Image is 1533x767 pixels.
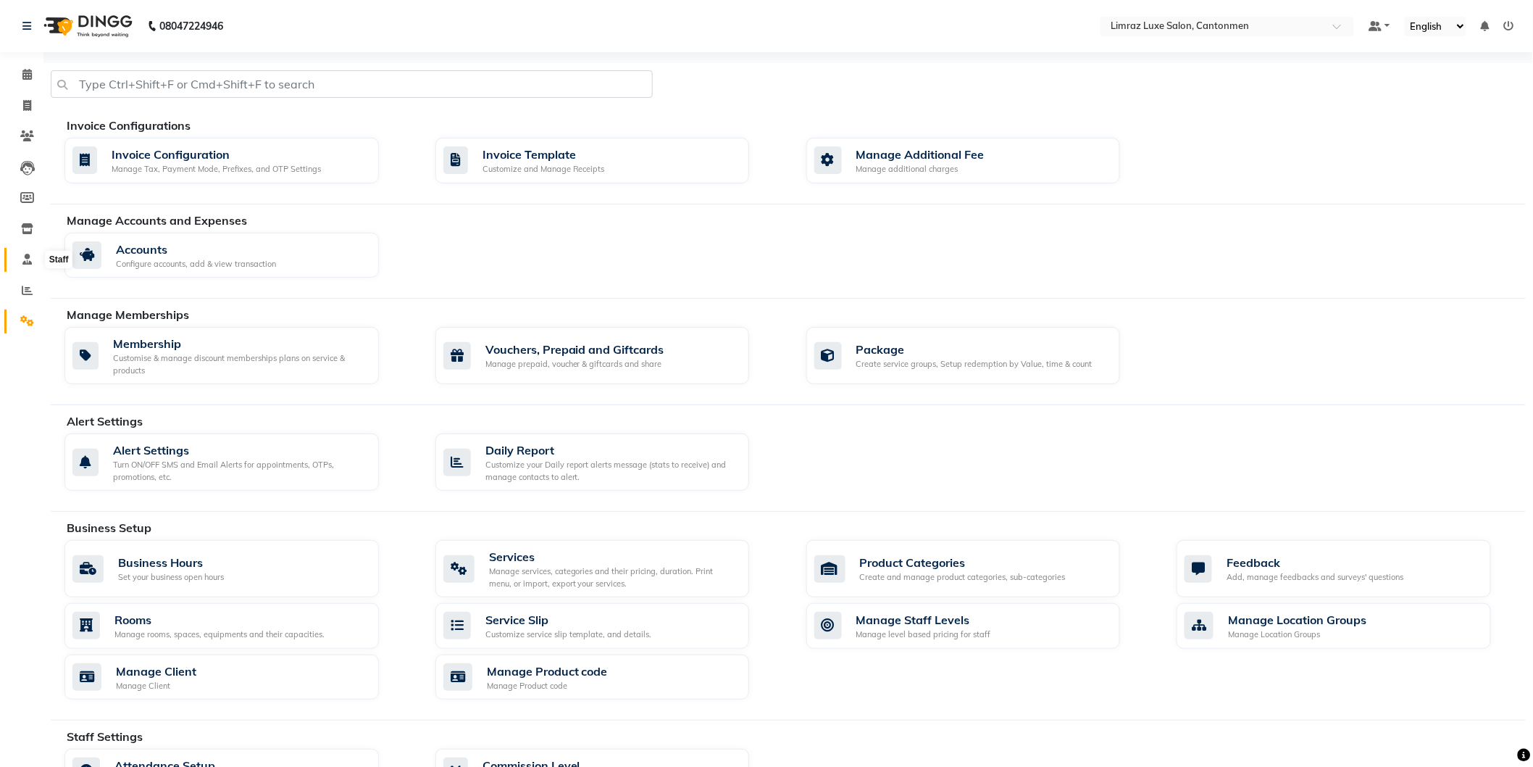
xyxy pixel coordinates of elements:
div: Product Categories [860,554,1066,571]
img: logo [37,6,136,46]
a: Manage Location GroupsManage Location Groups [1177,603,1526,649]
b: 08047224946 [159,6,223,46]
a: Invoice ConfigurationManage Tax, Payment Mode, Prefixes, and OTP Settings [64,138,414,183]
div: Manage Staff Levels [856,611,991,629]
div: Manage Location Groups [1228,611,1366,629]
a: ServicesManage services, categories and their pricing, duration. Print menu, or import, export yo... [435,540,785,597]
a: AccountsConfigure accounts, add & view transaction [64,233,414,278]
div: Manage Client [116,663,196,680]
a: Business HoursSet your business open hours [64,540,414,597]
a: Manage Product codeManage Product code [435,655,785,700]
div: Manage Product code [487,680,608,692]
div: Rooms [114,611,325,629]
div: Services [489,548,738,565]
div: Alert Settings [113,441,367,459]
div: Membership [113,335,367,352]
div: Create and manage product categories, sub-categories [860,571,1066,584]
a: Manage ClientManage Client [64,655,414,700]
div: Manage Location Groups [1228,629,1366,641]
a: Manage Staff LevelsManage level based pricing for staff [806,603,1156,649]
div: Turn ON/OFF SMS and Email Alerts for appointments, OTPs, promotions, etc. [113,459,367,483]
div: Invoice Configuration [112,146,321,163]
div: Customize service slip template, and details. [485,629,652,641]
div: Manage additional charges [856,163,985,175]
div: Manage Client [116,680,196,692]
div: Staff [46,252,72,269]
div: Configure accounts, add & view transaction [116,258,276,270]
div: Manage prepaid, voucher & giftcards and share [485,358,664,370]
a: RoomsManage rooms, spaces, equipments and their capacities. [64,603,414,649]
div: Manage rooms, spaces, equipments and their capacities. [114,629,325,641]
div: Customize your Daily report alerts message (stats to receive) and manage contacts to alert. [485,459,738,483]
a: Daily ReportCustomize your Daily report alerts message (stats to receive) and manage contacts to ... [435,434,785,491]
div: Invoice Template [483,146,605,163]
div: Feedback [1227,554,1403,571]
a: Alert SettingsTurn ON/OFF SMS and Email Alerts for appointments, OTPs, promotions, etc. [64,434,414,491]
a: Invoice TemplateCustomize and Manage Receipts [435,138,785,183]
div: Business Hours [118,554,224,571]
a: PackageCreate service groups, Setup redemption by Value, time & count [806,327,1156,384]
div: Daily Report [485,441,738,459]
div: Set your business open hours [118,571,224,584]
div: Manage level based pricing for staff [856,629,991,641]
a: Vouchers, Prepaid and GiftcardsManage prepaid, voucher & giftcards and share [435,327,785,384]
input: Type Ctrl+Shift+F or Cmd+Shift+F to search [51,70,653,98]
div: Manage services, categories and their pricing, duration. Print menu, or import, export your servi... [489,565,738,589]
div: Service Slip [485,611,652,629]
div: Accounts [116,241,276,258]
a: MembershipCustomise & manage discount memberships plans on service & products [64,327,414,384]
div: Add, manage feedbacks and surveys' questions [1227,571,1403,584]
a: FeedbackAdd, manage feedbacks and surveys' questions [1177,540,1526,597]
a: Manage Additional FeeManage additional charges [806,138,1156,183]
div: Customize and Manage Receipts [483,163,605,175]
div: Manage Additional Fee [856,146,985,163]
div: Manage Tax, Payment Mode, Prefixes, and OTP Settings [112,163,321,175]
div: Package [856,341,1093,358]
a: Product CategoriesCreate and manage product categories, sub-categories [806,540,1156,597]
div: Vouchers, Prepaid and Giftcards [485,341,664,358]
a: Service SlipCustomize service slip template, and details. [435,603,785,649]
div: Manage Product code [487,663,608,680]
div: Create service groups, Setup redemption by Value, time & count [856,358,1093,370]
div: Customise & manage discount memberships plans on service & products [113,352,367,376]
